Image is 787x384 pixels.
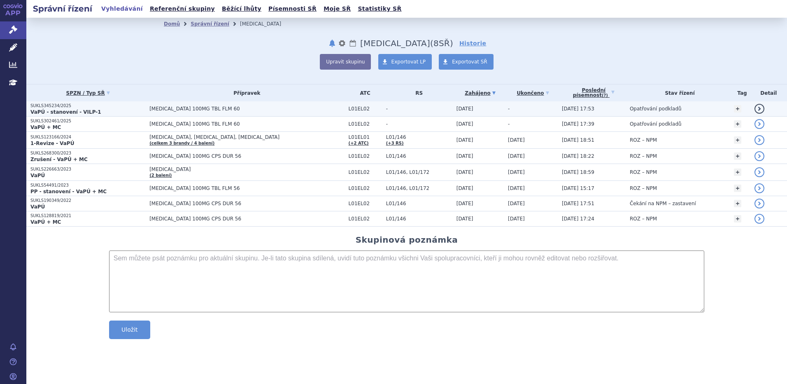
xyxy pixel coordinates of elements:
[386,216,452,222] span: L01/146
[386,169,452,175] span: L01/146, L01/172
[734,136,741,144] a: +
[109,321,150,339] button: Uložit
[338,38,346,48] button: nastavení
[349,185,382,191] span: L01EL02
[240,18,292,30] li: Calquence
[562,153,594,159] span: [DATE] 18:22
[456,137,473,143] span: [DATE]
[456,106,473,112] span: [DATE]
[734,105,741,112] a: +
[508,106,510,112] span: -
[349,134,382,140] span: L01EL01
[149,216,344,222] span: [MEDICAL_DATA] 100MG CPS DUR 56
[602,93,608,98] abbr: (?)
[754,183,764,193] a: detail
[30,87,145,99] a: SPZN / Typ SŘ
[734,120,741,128] a: +
[630,121,682,127] span: Opatřování podkladů
[360,38,430,48] span: Calquence
[30,109,101,115] strong: VaPÚ - stanovení - VILP-1
[386,121,452,127] span: -
[386,153,452,159] span: L01/146
[630,216,657,222] span: ROZ – NPM
[266,3,319,14] a: Písemnosti SŘ
[147,3,217,14] a: Referenční skupiny
[754,167,764,177] a: detail
[734,215,741,222] a: +
[149,106,344,112] span: [MEDICAL_DATA] 100MG TBL FLM 60
[349,38,357,48] a: Lhůty
[349,153,382,159] span: L01EL02
[349,106,382,112] span: L01EL02
[386,185,452,191] span: L01/146, L01/172
[164,21,180,27] a: Domů
[630,201,696,206] span: Čekání na NPM – zastavení
[734,200,741,207] a: +
[386,106,452,112] span: -
[345,84,382,101] th: ATC
[349,201,382,206] span: L01EL02
[754,199,764,208] a: detail
[30,219,61,225] strong: VaPÚ + MC
[730,84,750,101] th: Tag
[626,84,730,101] th: Stav řízení
[30,124,61,130] strong: VaPÚ + MC
[30,140,74,146] strong: 1-Revize - VaPÚ
[145,84,344,101] th: Přípravek
[433,38,439,48] span: 8
[149,173,172,178] a: (2 balení)
[754,214,764,224] a: detail
[562,121,594,127] span: [DATE] 17:39
[30,173,45,178] strong: VaPÚ
[508,185,525,191] span: [DATE]
[191,21,229,27] a: Správní řízení
[30,183,145,188] p: SUKLS54491/2023
[508,169,525,175] span: [DATE]
[349,121,382,127] span: L01EL02
[219,3,264,14] a: Běžící lhůty
[328,38,336,48] button: notifikace
[149,153,344,159] span: [MEDICAL_DATA] 100MG CPS DUR 56
[30,166,145,172] p: SUKLS226663/2023
[30,213,145,219] p: SUKLS128819/2021
[355,3,404,14] a: Statistiky SŘ
[508,121,510,127] span: -
[30,204,45,210] strong: VaPÚ
[382,84,452,101] th: RS
[386,141,404,145] a: (+3 RS)
[149,134,344,140] span: [MEDICAL_DATA], [MEDICAL_DATA], [MEDICAL_DATA]
[562,216,594,222] span: [DATE] 17:24
[30,189,107,194] strong: PP - stanovení - VaPÚ + MC
[508,87,558,99] a: Ukončeno
[750,84,787,101] th: Detail
[630,185,657,191] span: ROZ – NPM
[26,3,99,14] h2: Správní řízení
[456,153,473,159] span: [DATE]
[562,201,594,206] span: [DATE] 17:51
[149,141,214,145] a: (celkem 3 brandy / 4 balení)
[630,153,657,159] span: ROZ – NPM
[149,166,344,172] span: [MEDICAL_DATA]
[456,87,504,99] a: Zahájeno
[630,137,657,143] span: ROZ – NPM
[349,169,382,175] span: L01EL02
[456,216,473,222] span: [DATE]
[149,185,344,191] span: [MEDICAL_DATA] 100MG TBL FLM 56
[430,38,453,48] span: ( SŘ)
[562,185,594,191] span: [DATE] 15:17
[30,150,145,156] p: SUKLS268300/2023
[378,54,432,70] a: Exportovat LP
[452,59,487,65] span: Exportovat SŘ
[386,134,452,140] span: L01/146
[456,121,473,127] span: [DATE]
[30,157,88,162] strong: Zrušení - VaPÚ + MC
[562,137,594,143] span: [DATE] 18:51
[149,201,344,206] span: [MEDICAL_DATA] 100MG CPS DUR 56
[356,235,458,245] h2: Skupinová poznámka
[349,141,369,145] a: (+2 ATC)
[349,216,382,222] span: L01EL02
[321,3,353,14] a: Moje SŘ
[508,201,525,206] span: [DATE]
[754,135,764,145] a: detail
[391,59,426,65] span: Exportovat LP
